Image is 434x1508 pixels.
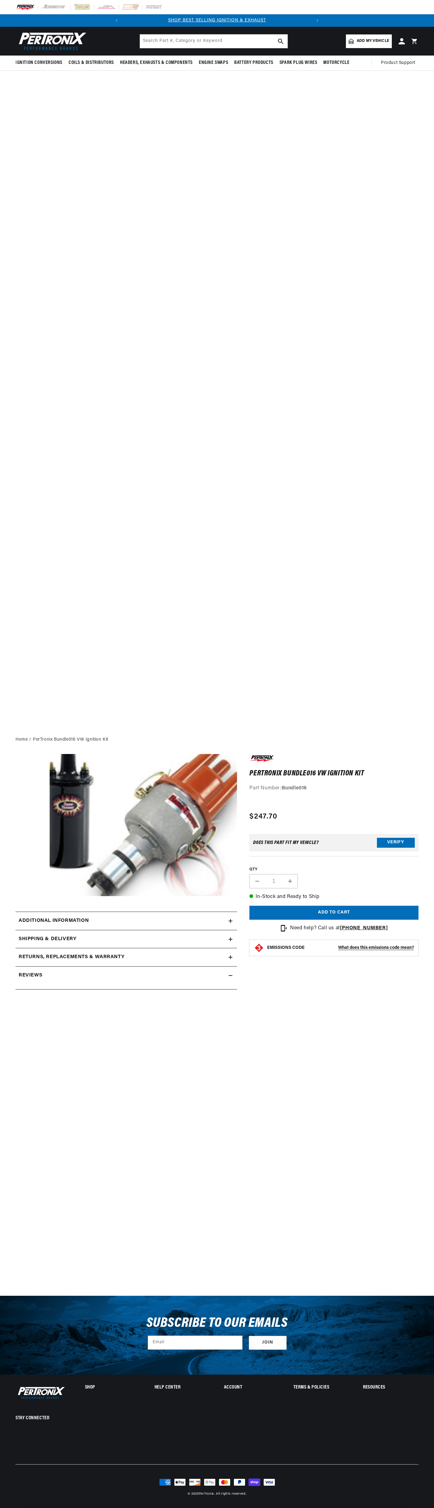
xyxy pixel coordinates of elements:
a: Home [16,736,28,743]
summary: Motorcycle [320,56,352,70]
summary: Battery Products [231,56,276,70]
media-gallery: Gallery Viewer [16,754,237,899]
summary: Help Center [154,1385,210,1390]
button: Translation missing: en.sections.announcements.next_announcement [311,14,324,27]
summary: Additional information [16,912,237,930]
h2: Reviews [19,972,42,980]
summary: Shop [85,1385,141,1390]
small: All rights reserved. [216,1492,246,1496]
label: QTY [249,867,418,872]
summary: Product Support [381,56,418,70]
summary: Returns, Replacements & Warranty [16,948,237,966]
h2: Shipping & Delivery [19,935,76,943]
span: Headers, Exhausts & Components [120,60,193,66]
h2: Returns, Replacements & Warranty [19,953,124,961]
a: PerTronix [199,1492,214,1496]
small: © 2025 . [188,1492,215,1496]
h3: Subscribe to our emails [146,1317,288,1329]
nav: breadcrumbs [16,736,418,743]
img: Pertronix [16,30,87,52]
summary: Account [224,1385,280,1390]
span: $247.70 [249,811,277,822]
input: Email [148,1336,242,1349]
button: search button [274,34,288,48]
span: Ignition Conversions [16,60,62,66]
summary: Headers, Exhausts & Components [117,56,196,70]
div: Part Number: [249,784,418,792]
span: Coils & Distributors [69,60,114,66]
summary: Terms & policies [293,1385,349,1390]
span: Engine Swaps [199,60,228,66]
strong: EMISSIONS CODE [267,945,305,950]
span: Product Support [381,60,415,66]
a: [PHONE_NUMBER] [340,926,388,931]
span: Battery Products [234,60,273,66]
a: PerTronix Bundle016 VW Ignition Kit [33,736,108,743]
div: 1 of 2 [123,17,311,24]
span: Add my vehicle [357,38,389,44]
summary: Resources [363,1385,418,1390]
div: Announcement [123,17,311,24]
img: Emissions code [254,943,264,953]
summary: Ignition Conversions [16,56,65,70]
button: Add to cart [249,906,418,920]
button: EMISSIONS CODEWhat does this emissions code mean? [267,945,414,951]
input: Search Part #, Category or Keyword [140,34,288,48]
span: Motorcycle [323,60,349,66]
button: Verify [377,838,415,848]
a: Add my vehicle [346,34,392,48]
summary: Spark Plug Wires [276,56,320,70]
summary: Shipping & Delivery [16,930,237,948]
summary: Reviews [16,967,237,985]
summary: Coils & Distributors [65,56,117,70]
div: Does This part fit My vehicle? [253,840,319,845]
img: Pertronix [16,1385,65,1400]
a: SHOP BEST SELLING IGNITION & EXHAUST [168,18,266,23]
p: In-Stock and Ready to Ship [249,893,418,901]
p: Need help? Call us at [290,924,388,932]
button: Subscribe [249,1336,287,1350]
span: Spark Plug Wires [280,60,317,66]
strong: Bundle016 [282,786,307,791]
button: Translation missing: en.sections.announcements.previous_announcement [110,14,123,27]
strong: What does this emissions code mean? [338,945,414,950]
h1: PerTronix Bundle016 VW Ignition Kit [249,770,418,777]
summary: Engine Swaps [196,56,231,70]
h2: Additional information [19,917,89,925]
p: Stay Connected [16,1415,65,1421]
